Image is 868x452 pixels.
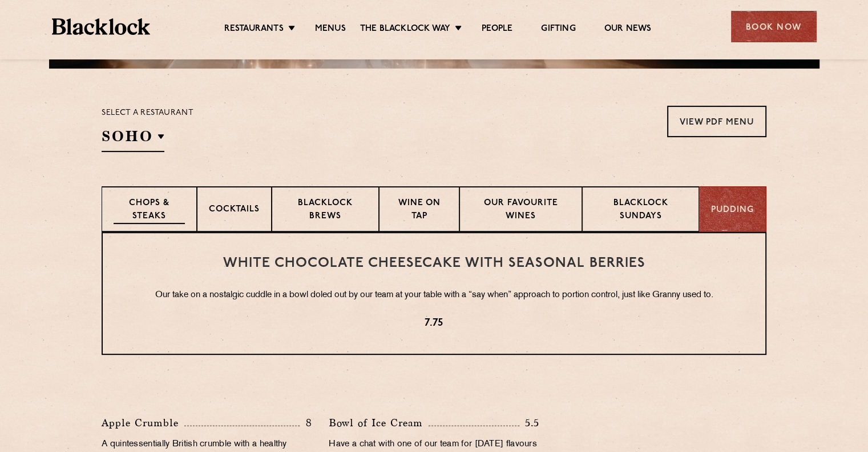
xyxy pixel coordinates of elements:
[102,106,193,121] p: Select a restaurant
[360,23,450,36] a: The Blacklock Way
[315,23,346,36] a: Menus
[594,197,687,224] p: Blacklock Sundays
[114,197,185,224] p: Chops & Steaks
[604,23,652,36] a: Our News
[284,197,367,224] p: Blacklock Brews
[52,18,151,35] img: BL_Textured_Logo-footer-cropped.svg
[126,256,742,271] h3: White Chocolate Cheesecake with Seasonal Berries
[541,23,575,36] a: Gifting
[519,415,539,430] p: 5.5
[126,288,742,303] p: Our take on a nostalgic cuddle in a bowl doled out by our team at your table with a “say when” ap...
[391,197,447,224] p: Wine on Tap
[711,204,754,217] p: Pudding
[209,203,260,218] p: Cocktails
[300,415,312,430] p: 8
[731,11,817,42] div: Book Now
[667,106,766,137] a: View PDF Menu
[482,23,512,36] a: People
[126,316,742,331] p: 7.75
[471,197,571,224] p: Our favourite wines
[224,23,284,36] a: Restaurants
[102,126,164,152] h2: SOHO
[102,415,184,431] p: Apple Crumble
[329,415,429,431] p: Bowl of Ice Cream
